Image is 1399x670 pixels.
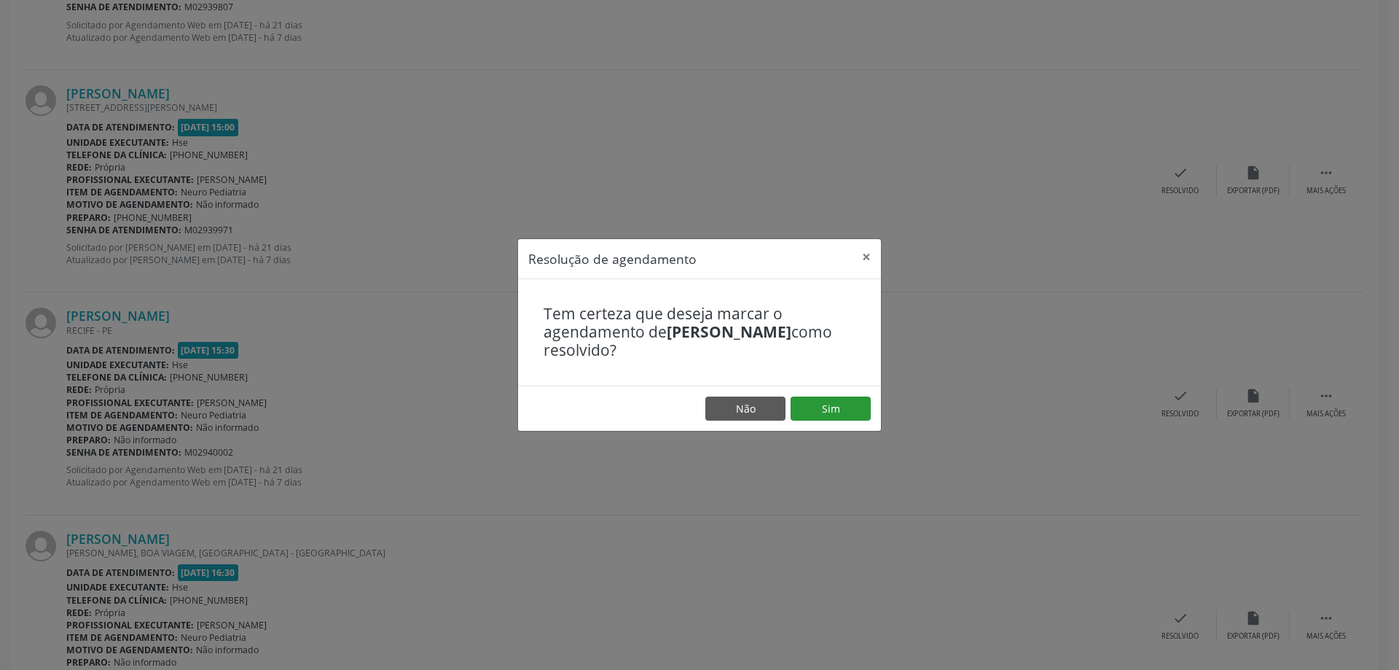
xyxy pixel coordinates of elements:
h4: Tem certeza que deseja marcar o agendamento de como resolvido? [544,305,855,360]
button: Close [852,239,881,275]
button: Não [705,397,785,421]
button: Sim [791,397,871,421]
h5: Resolução de agendamento [528,249,697,268]
b: [PERSON_NAME] [667,322,791,342]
